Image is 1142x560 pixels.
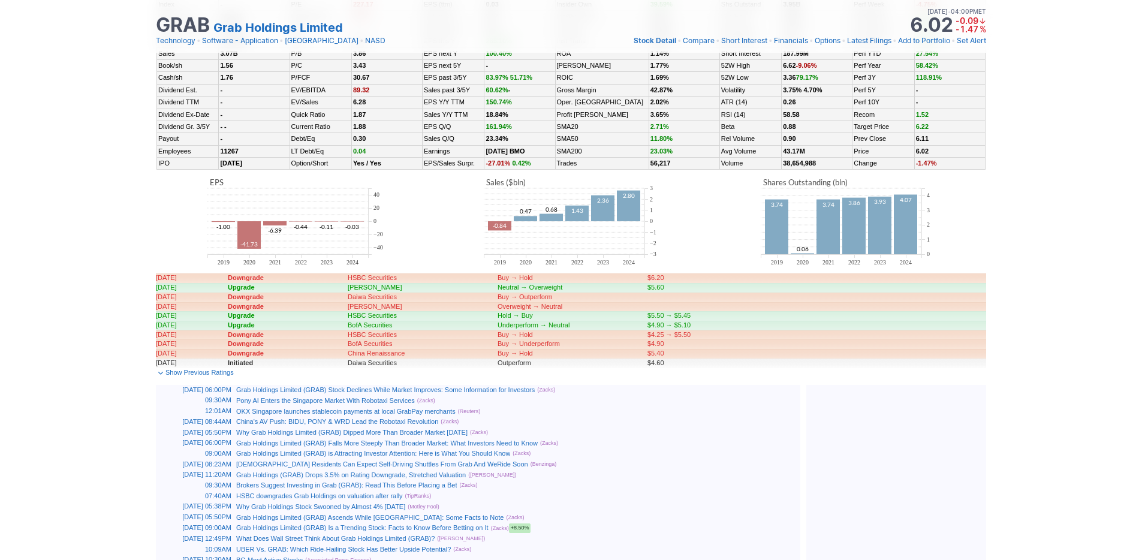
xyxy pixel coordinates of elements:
[809,35,813,47] span: •
[927,236,930,243] text: 1
[353,123,366,130] b: 1.88
[236,439,538,447] a: Grab Holdings Limited (GRAB) Falls More Steeply Than Broader Market: What Investors Need to Know
[156,35,195,47] a: Technology
[348,339,498,349] td: BofA Securities
[513,449,531,458] span: (Zacks)
[498,302,647,312] td: Overweight → Neutral
[157,59,219,71] td: Book/sh
[498,330,647,340] td: Buy → Hold
[783,135,796,142] b: 0.90
[423,59,484,71] td: EPS next 5Y
[900,259,912,266] text: 2024
[927,192,930,199] text: 4
[783,74,818,81] b: 3.36
[373,231,383,238] text: −20
[486,135,508,142] b: 23.34%
[571,259,583,266] text: 2022
[236,471,466,478] a: Grab Holdings (GRAB) Drops 3.5% on Rating Downgrade, Stretched Valuation
[647,283,737,293] td: $5.60
[916,123,929,130] a: 6.22
[957,35,986,47] a: Set Alert
[156,302,228,312] td: [DATE]
[571,207,583,214] text: 1.43
[156,293,228,302] td: [DATE]
[854,123,889,130] a: Target Price
[321,259,333,266] text: 2023
[852,59,914,71] td: Perf Year
[290,59,351,71] td: P/C
[486,111,508,118] b: 18.84%
[423,47,484,59] td: EPS next Y
[783,50,809,57] b: 187.99M
[228,274,264,281] b: Downgrade
[783,86,822,94] small: 3.75% 4.70%
[441,417,459,426] span: (Zacks)
[353,111,366,118] b: 1.87
[647,359,737,368] td: $4.60
[520,259,532,266] text: 2020
[424,159,475,167] a: EPS/Sales Surpr.
[236,386,535,393] a: Grab Holdings Limited (GRAB) Stock Declines While Market Improves: Some Information for Investors
[498,283,647,293] td: Neutral → Overweight
[423,133,484,145] td: Sales Q/Q
[360,35,364,47] span: •
[486,50,511,57] span: 100.40%
[716,35,720,47] span: •
[353,62,366,69] b: 3.43
[157,121,219,133] td: Dividend Gr. 3/5Y
[783,98,796,106] b: 0.26
[634,36,676,45] span: Stock Detail
[157,72,219,84] td: Cash/sh
[486,147,525,155] a: [DATE] BMO
[900,196,912,203] text: 4.07
[228,359,253,366] b: Initiated
[236,503,405,510] a: Why Grab Holdings Stock Swooned by Almost 4% [DATE]
[927,207,930,213] text: 3
[486,123,511,130] span: 161.94%
[236,546,451,553] a: UBER Vs. GRAB: Which Ride-Hailing Stock Has Better Upside Potential?
[295,259,307,266] text: 2022
[290,72,351,84] td: P/FCF
[156,427,234,438] td: [DATE] 05:50PM
[353,159,381,167] small: Yes / Yes
[916,147,929,155] b: 6.02
[220,50,237,57] b: 3.07B
[852,84,914,96] td: Perf 5Y
[719,84,781,96] td: Volatility
[353,74,370,81] b: 30.67
[498,273,647,283] td: Buy → Hold
[848,199,860,206] text: 3.86
[916,98,918,106] b: -
[290,109,351,121] td: Quick Ratio
[285,35,358,47] a: [GEOGRAPHIC_DATA]
[228,303,264,310] b: Downgrade
[294,223,308,230] text: -0.44
[797,259,809,266] text: 2020
[852,145,914,157] td: Price
[417,396,435,405] span: (Zacks)
[373,205,379,212] text: 20
[486,98,511,106] span: 150.74%
[290,47,351,59] td: P/B
[213,19,343,36] a: Grab Holdings Limited
[220,135,222,142] b: -
[719,97,781,109] td: ATR (14)
[236,408,456,415] a: OKX Singapore launches stablecoin payments at local GrabPay merchants
[348,330,498,340] td: HSBC Securities
[916,159,937,167] span: -1.47%
[157,145,219,157] td: Employees
[156,379,567,385] img: nic2x2.gif
[423,72,484,84] td: EPS past 3/5Y
[852,97,914,109] td: Perf 10Y
[423,109,484,121] td: Sales Y/Y TTM
[783,123,796,130] b: 0.88
[236,418,438,425] a: China's AV Push: BIDU, PONY & WRD Lead the Robotaxi Revolution
[650,251,656,258] text: −3
[537,386,555,395] span: (Zacks)
[647,273,737,283] td: $6.20
[236,535,435,542] a: What Does Wall Street Think About Grab Holdings Limited (GRAB)?
[719,59,781,71] td: 52W High
[769,35,773,47] span: •
[470,428,488,437] span: (Zacks)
